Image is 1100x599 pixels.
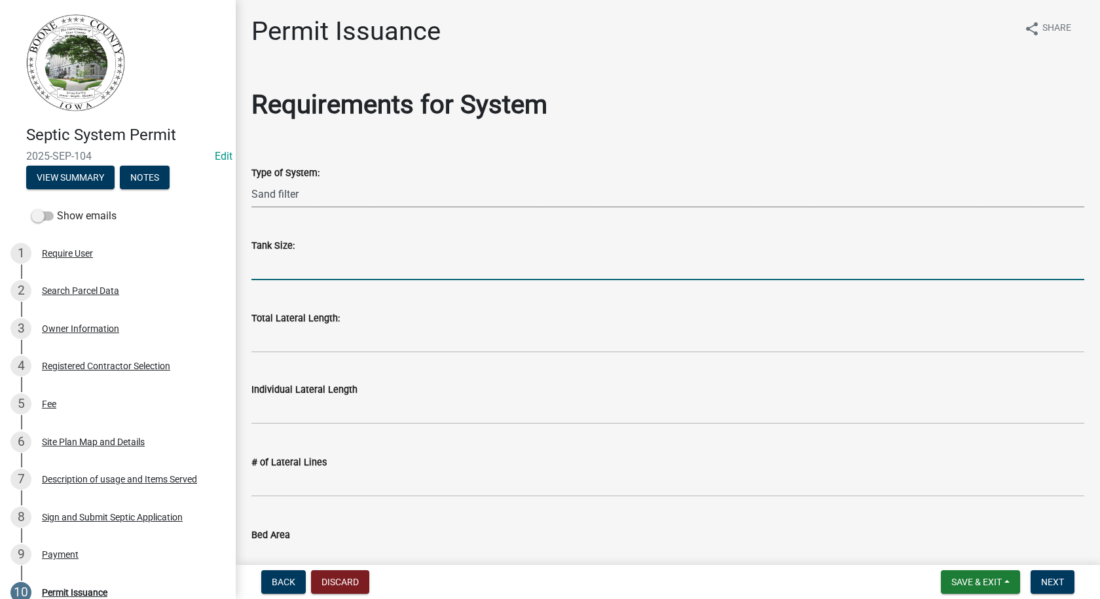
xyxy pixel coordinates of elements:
div: 4 [10,355,31,376]
label: # of Lateral Lines [251,458,327,467]
a: Edit [215,150,232,162]
button: shareShare [1014,16,1082,41]
button: Back [261,570,306,594]
wm-modal-confirm: Notes [120,173,170,183]
span: Share [1042,21,1071,37]
div: 8 [10,507,31,528]
i: share [1024,21,1040,37]
div: Description of usage and Items Served [42,475,197,484]
div: 1 [10,243,31,264]
button: View Summary [26,166,115,189]
label: Total Lateral Length: [251,314,340,323]
wm-modal-confirm: Edit Application Number [215,150,232,162]
label: Bed Area [251,531,290,540]
label: Individual Lateral Length [251,386,357,395]
button: Notes [120,166,170,189]
button: Save & Exit [941,570,1020,594]
div: 6 [10,431,31,452]
div: 5 [10,393,31,414]
button: Discard [311,570,369,594]
div: Search Parcel Data [42,286,119,295]
h4: Septic System Permit [26,126,225,145]
span: Next [1041,577,1064,587]
label: Show emails [31,208,117,224]
div: Registered Contractor Selection [42,361,170,371]
div: Payment [42,550,79,559]
div: Sign and Submit Septic Application [42,513,183,522]
span: 2025-SEP-104 [26,150,210,162]
div: 3 [10,318,31,339]
div: Owner Information [42,324,119,333]
div: 9 [10,544,31,565]
img: Boone County, Iowa [26,14,126,112]
div: 2 [10,280,31,301]
span: Back [272,577,295,587]
button: Next [1031,570,1074,594]
div: Require User [42,249,93,258]
div: Fee [42,399,56,408]
h1: Permit Issuance [251,16,441,47]
div: 7 [10,469,31,490]
b: Requirements for System [251,89,547,120]
label: Type of System: [251,169,320,178]
div: Site Plan Map and Details [42,437,145,446]
label: Tank Size: [251,242,295,251]
wm-modal-confirm: Summary [26,173,115,183]
span: Save & Exit [951,577,1002,587]
div: Permit Issuance [42,588,107,597]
